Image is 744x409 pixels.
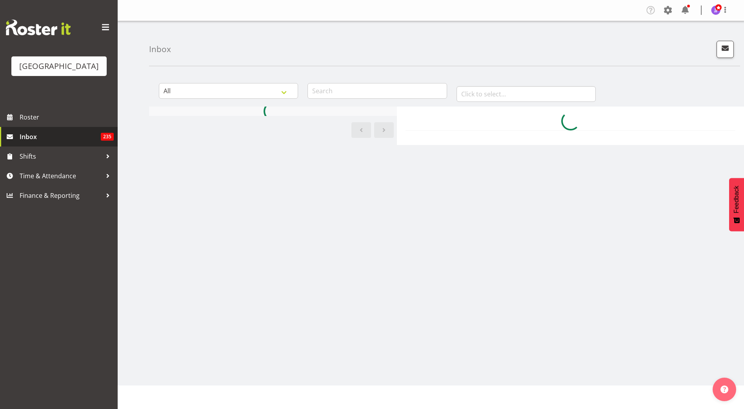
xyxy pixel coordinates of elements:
[720,385,728,393] img: help-xxl-2.png
[19,60,99,72] div: [GEOGRAPHIC_DATA]
[149,45,171,54] h4: Inbox
[6,20,71,35] img: Rosterit website logo
[711,5,720,15] img: jade-johnson1105.jpg
[20,190,102,201] span: Finance & Reporting
[20,111,114,123] span: Roster
[457,86,596,102] input: Click to select...
[101,133,114,141] span: 235
[351,122,371,138] a: Previous page
[307,83,447,99] input: Search
[20,150,102,162] span: Shifts
[20,170,102,182] span: Time & Attendance
[733,186,740,213] span: Feedback
[374,122,394,138] a: Next page
[729,178,744,231] button: Feedback - Show survey
[20,131,101,143] span: Inbox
